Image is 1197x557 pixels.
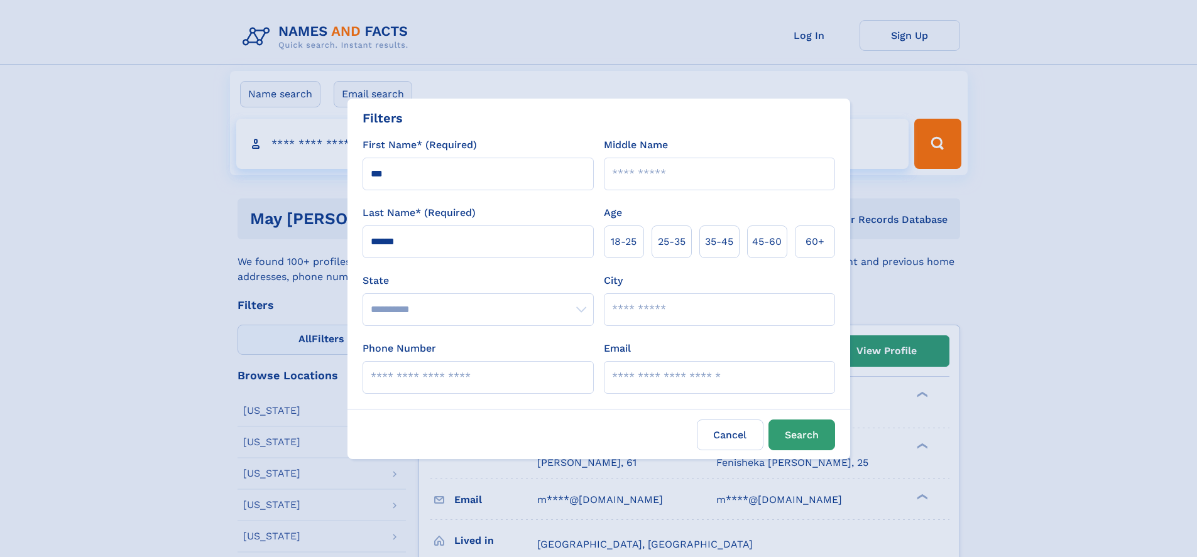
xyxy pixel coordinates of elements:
[363,273,594,288] label: State
[604,205,622,220] label: Age
[363,109,403,127] div: Filters
[705,234,733,249] span: 35‑45
[768,419,835,450] button: Search
[363,205,476,220] label: Last Name* (Required)
[363,341,436,356] label: Phone Number
[697,419,763,450] label: Cancel
[611,234,637,249] span: 18‑25
[363,138,477,153] label: First Name* (Required)
[806,234,824,249] span: 60+
[604,138,668,153] label: Middle Name
[604,341,631,356] label: Email
[752,234,782,249] span: 45‑60
[658,234,686,249] span: 25‑35
[604,273,623,288] label: City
